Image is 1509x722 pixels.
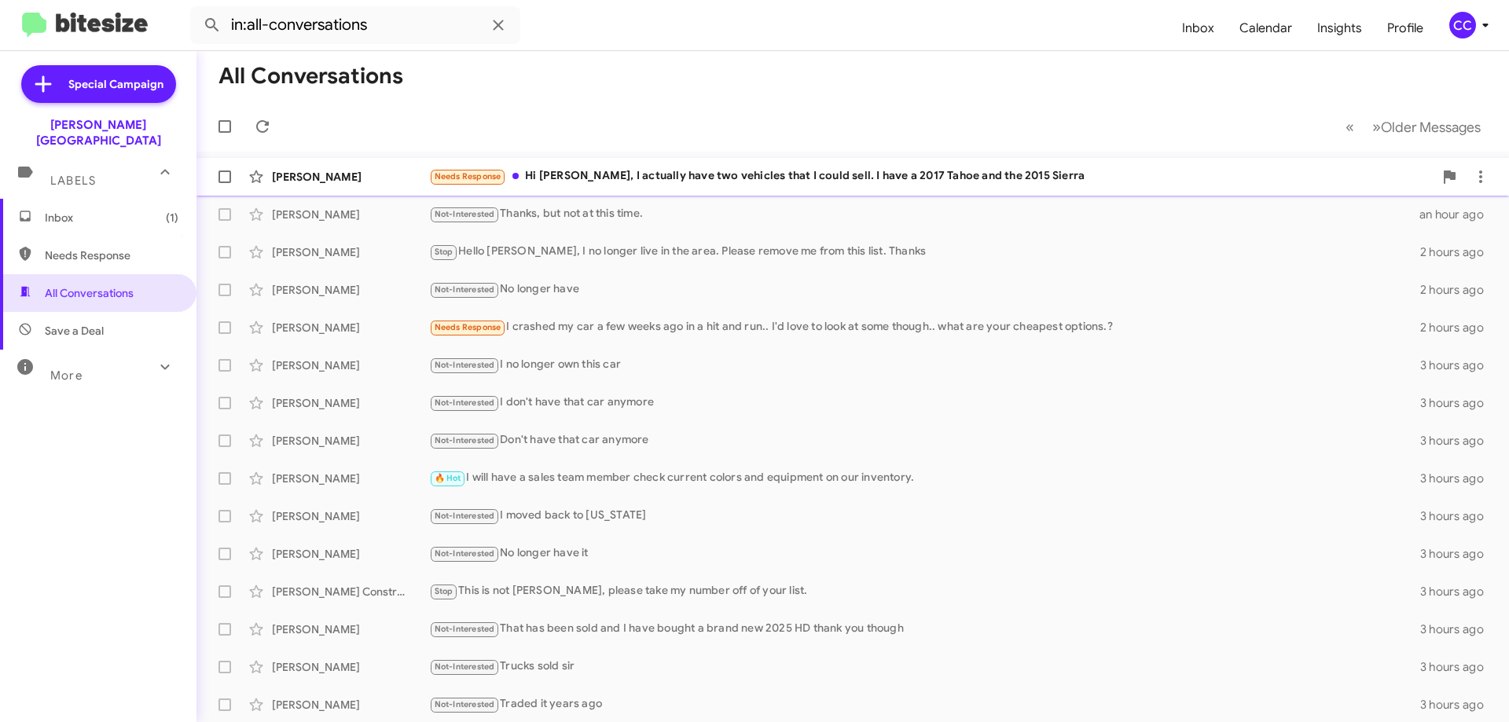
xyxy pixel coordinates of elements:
div: [PERSON_NAME] [272,282,429,298]
div: Hello [PERSON_NAME], I no longer live in the area. Please remove me from this list. Thanks [429,243,1420,261]
button: CC [1436,12,1492,38]
div: No longer have it [429,544,1420,563]
div: Hi [PERSON_NAME], I actually have two vehicles that I could sell. I have a 2017 Tahoe and the 201... [429,167,1434,185]
span: Not-Interested [435,398,495,408]
div: 3 hours ago [1420,584,1496,599]
span: Needs Response [45,247,178,263]
div: [PERSON_NAME] [272,320,429,335]
span: Stop [435,247,453,257]
div: 3 hours ago [1420,357,1496,373]
div: This is not [PERSON_NAME], please take my number off of your list. [429,582,1420,600]
div: 3 hours ago [1420,697,1496,713]
div: 2 hours ago [1420,244,1496,260]
div: That has been sold and I have bought a brand new 2025 HD thank you though [429,620,1420,638]
div: Traded it years ago [429,695,1420,713]
span: Not-Interested [435,699,495,709]
div: [PERSON_NAME] [272,659,429,675]
span: Not-Interested [435,435,495,445]
div: [PERSON_NAME] [272,244,429,260]
input: Search [190,6,520,44]
div: CC [1449,12,1476,38]
div: [PERSON_NAME] [272,357,429,373]
div: 3 hours ago [1420,508,1496,524]
span: Not-Interested [435,662,495,672]
button: Previous [1336,111,1364,143]
div: [PERSON_NAME] [272,433,429,449]
a: Calendar [1227,5,1305,51]
div: [PERSON_NAME] [272,169,429,185]
span: Not-Interested [435,511,495,521]
div: 3 hours ago [1420,395,1496,411]
div: 3 hours ago [1420,621,1496,637]
div: [PERSON_NAME] [272,207,429,222]
span: Inbox [45,210,178,225]
span: Not-Interested [435,360,495,370]
button: Next [1363,111,1490,143]
div: an hour ago [1419,207,1496,222]
div: 2 hours ago [1420,282,1496,298]
div: [PERSON_NAME] [272,508,429,524]
div: [PERSON_NAME] [272,697,429,713]
div: I will have a sales team member check current colors and equipment on our inventory. [429,469,1420,487]
div: I don't have that car anymore [429,394,1420,412]
div: No longer have [429,280,1420,299]
div: [PERSON_NAME] [272,471,429,486]
a: Profile [1375,5,1436,51]
div: 2 hours ago [1420,320,1496,335]
span: All Conversations [45,285,134,301]
div: Trucks sold sir [429,658,1420,676]
div: 3 hours ago [1420,433,1496,449]
div: Thanks, but not at this time. [429,205,1419,223]
span: Not-Interested [435,209,495,219]
span: Labels [50,174,96,188]
div: 3 hours ago [1420,546,1496,562]
span: Not-Interested [435,624,495,634]
span: Not-Interested [435,548,495,559]
span: More [50,368,83,383]
div: [PERSON_NAME] Construction [272,584,429,599]
span: Older Messages [1381,119,1481,136]
div: I crashed my car a few weeks ago in a hit and run.. I'd love to look at some though.. what are yo... [429,318,1420,336]
a: Special Campaign [21,65,176,103]
span: » [1372,117,1381,137]
div: Don't have that car anymore [429,431,1420,449]
nav: Page navigation example [1337,111,1490,143]
div: [PERSON_NAME] [272,621,429,637]
span: Stop [435,586,453,596]
div: [PERSON_NAME] [272,395,429,411]
div: I moved back to [US_STATE] [429,507,1420,525]
span: Needs Response [435,171,501,181]
span: « [1346,117,1354,137]
a: Inbox [1169,5,1227,51]
span: Save a Deal [45,323,104,339]
span: Special Campaign [68,76,163,92]
a: Insights [1305,5,1375,51]
span: (1) [166,210,178,225]
span: Not-Interested [435,284,495,295]
span: 🔥 Hot [435,473,461,483]
span: Needs Response [435,322,501,332]
div: [PERSON_NAME] [272,546,429,562]
div: I no longer own this car [429,356,1420,374]
div: 3 hours ago [1420,471,1496,486]
h1: All Conversations [218,64,403,89]
div: 3 hours ago [1420,659,1496,675]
